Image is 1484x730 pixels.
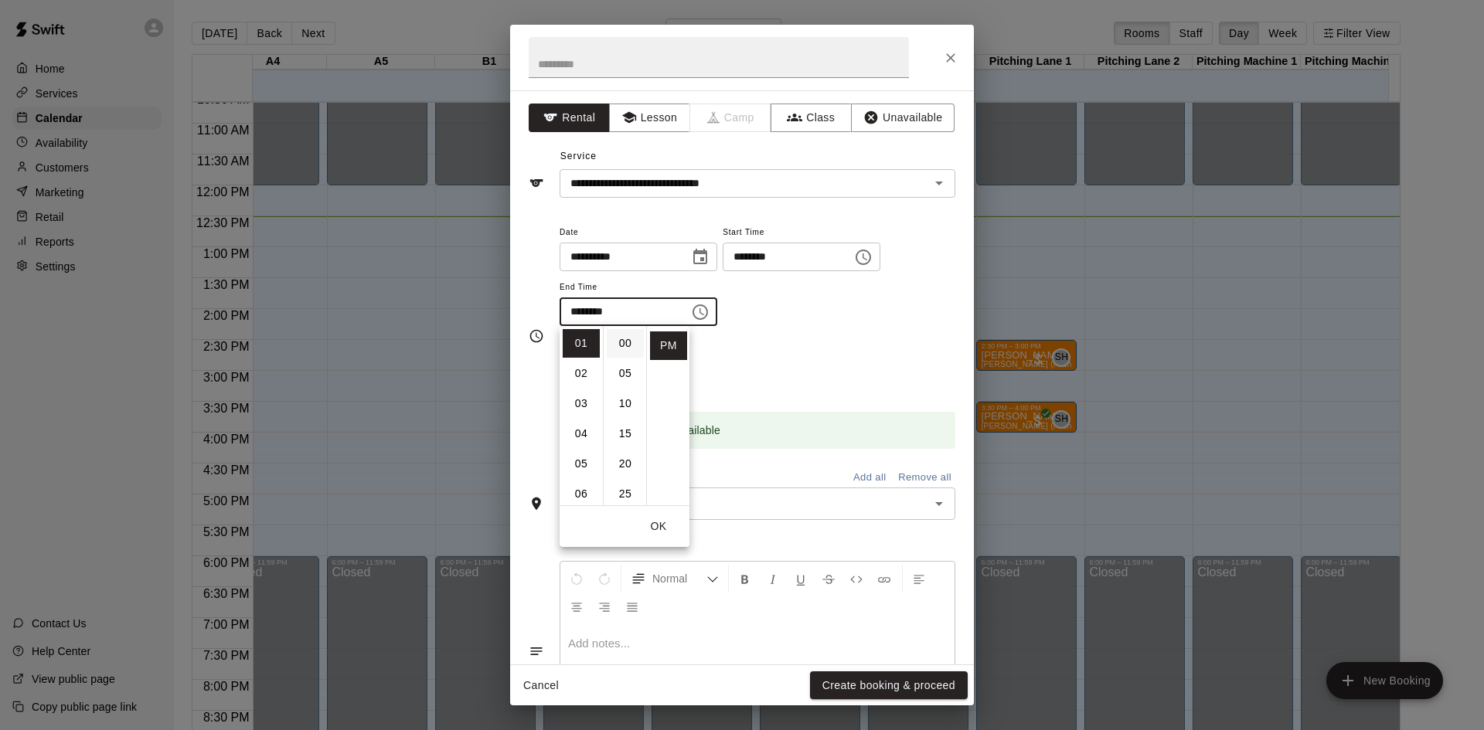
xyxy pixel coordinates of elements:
button: Choose date, selected date is Aug 17, 2025 [685,242,716,273]
li: 10 minutes [607,389,644,418]
span: Service [560,151,597,161]
button: Remove all [894,466,955,490]
li: 2 hours [563,359,600,388]
button: Choose time, selected time is 1:30 PM [685,297,716,328]
span: Start Time [723,222,880,243]
button: Unavailable [851,104,955,132]
svg: Service [529,175,544,191]
button: Formatting Options [625,565,725,592]
li: PM [650,331,687,360]
svg: Timing [529,328,544,344]
li: 25 minutes [607,480,644,508]
button: Right Align [591,592,618,620]
li: 5 hours [563,450,600,478]
button: Choose time, selected time is 12:30 PM [848,242,879,273]
li: 3 hours [563,389,600,418]
span: Date [560,222,717,243]
button: Cancel [516,671,566,700]
span: Normal [652,571,706,586]
button: Format Underline [788,565,814,592]
li: 1 hours [563,329,600,358]
button: Open [928,493,950,514]
button: Add all [845,466,894,490]
button: Class [771,104,852,132]
span: Notes [560,532,955,557]
button: Undo [563,565,590,592]
li: 5 minutes [607,359,644,388]
svg: Notes [529,643,544,659]
button: Lesson [609,104,690,132]
button: Center Align [563,592,590,620]
button: Redo [591,565,618,592]
ul: Select meridiem [646,326,689,505]
button: OK [634,512,683,541]
button: Create booking & proceed [810,671,968,700]
svg: Rooms [529,496,544,511]
ul: Select hours [560,326,603,505]
button: Format Strikethrough [815,565,842,592]
button: Close [937,44,965,72]
button: Justify Align [619,592,645,620]
button: Left Align [906,565,932,592]
span: End Time [560,277,717,298]
li: 20 minutes [607,450,644,478]
li: 4 hours [563,419,600,448]
button: Insert Code [843,565,870,592]
li: 0 minutes [607,329,644,358]
button: Format Bold [732,565,758,592]
ul: Select minutes [603,326,646,505]
li: 15 minutes [607,419,644,448]
li: 6 hours [563,480,600,508]
button: Open [928,172,950,194]
button: Format Italics [760,565,786,592]
button: Insert Link [871,565,897,592]
span: Camps can only be created in the Services page [690,104,771,132]
button: Rental [529,104,610,132]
